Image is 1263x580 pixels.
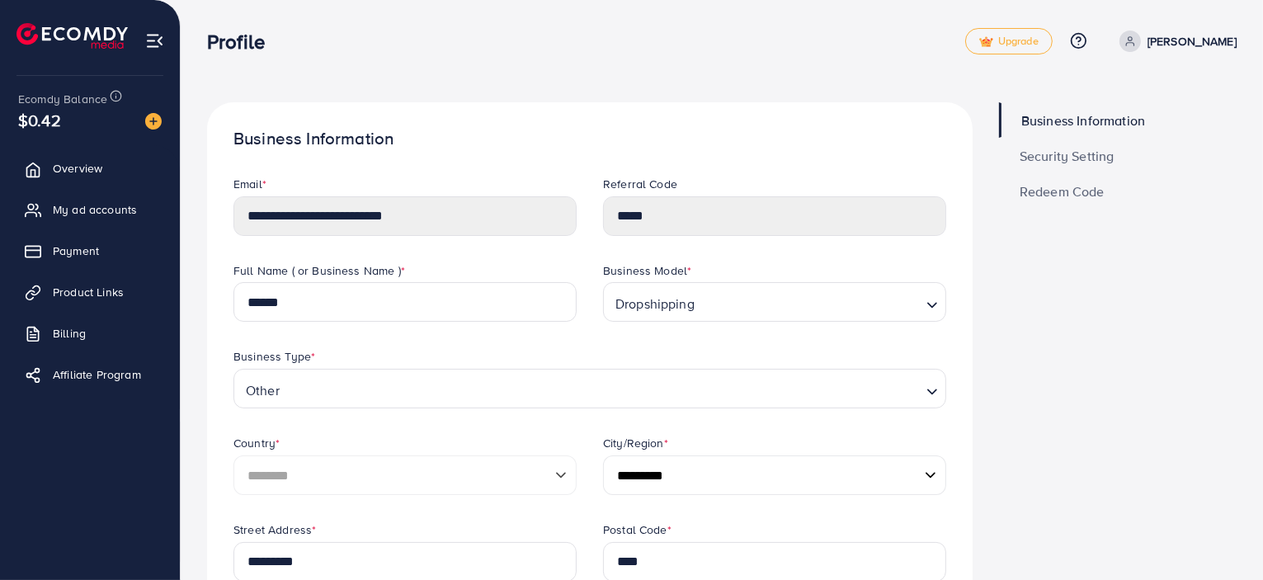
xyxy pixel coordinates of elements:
[16,23,128,49] img: logo
[233,262,405,279] label: Full Name ( or Business Name )
[53,366,141,383] span: Affiliate Program
[285,377,920,403] input: Search for option
[12,358,167,391] a: Affiliate Program
[979,36,993,48] img: tick
[145,31,164,50] img: menu
[12,193,167,226] a: My ad accounts
[1021,114,1145,127] span: Business Information
[53,284,124,300] span: Product Links
[233,129,946,149] h1: Business Information
[12,317,167,350] a: Billing
[233,521,316,538] label: Street Address
[18,108,61,132] span: $0.42
[603,282,946,322] div: Search for option
[53,243,99,259] span: Payment
[603,435,668,451] label: City/Region
[53,201,137,218] span: My ad accounts
[1193,506,1251,568] iframe: Chat
[1113,31,1237,52] a: [PERSON_NAME]
[207,30,278,54] h3: Profile
[233,435,280,451] label: Country
[1020,185,1105,198] span: Redeem Code
[603,176,677,192] label: Referral Code
[233,369,946,408] div: Search for option
[603,262,691,279] label: Business Model
[603,521,672,538] label: Postal Code
[1148,31,1237,51] p: [PERSON_NAME]
[53,325,86,342] span: Billing
[700,290,920,316] input: Search for option
[979,35,1039,48] span: Upgrade
[612,291,698,316] span: Dropshipping
[233,348,315,365] label: Business Type
[233,176,266,192] label: Email
[53,160,102,177] span: Overview
[145,113,162,130] img: image
[12,152,167,185] a: Overview
[18,91,107,107] span: Ecomdy Balance
[12,234,167,267] a: Payment
[965,28,1053,54] a: tickUpgrade
[12,276,167,309] a: Product Links
[1020,149,1115,163] span: Security Setting
[243,378,283,403] span: Other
